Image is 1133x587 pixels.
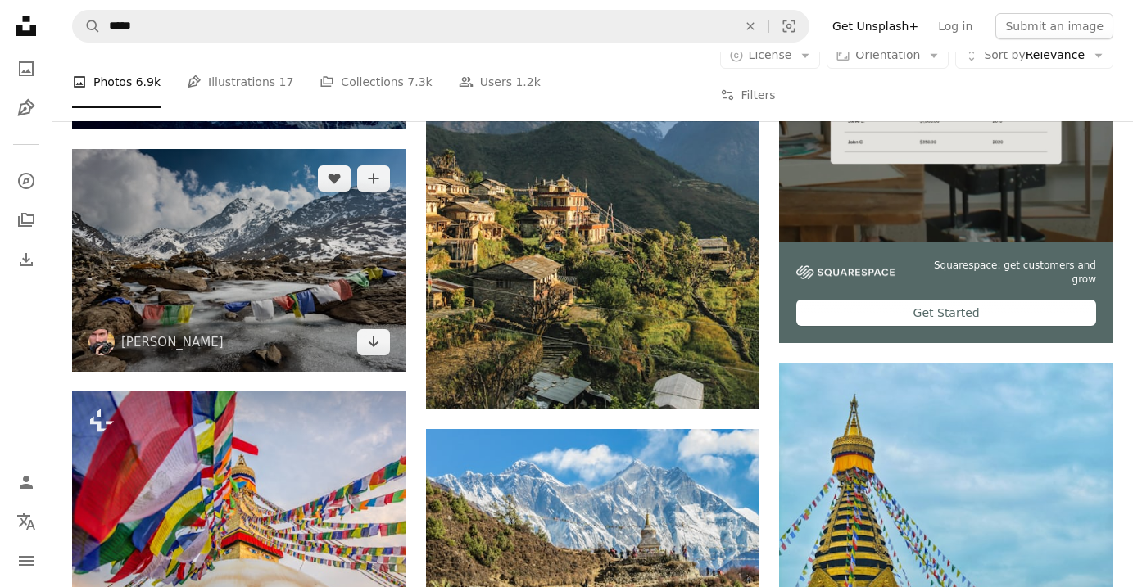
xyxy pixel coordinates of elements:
[357,165,390,192] button: Add to Collection
[318,165,351,192] button: Like
[72,10,809,43] form: Find visuals sitewide
[855,48,920,61] span: Orientation
[769,11,809,42] button: Visual search
[796,300,1096,326] div: Get Started
[72,253,406,268] a: assorted-color of apparel hanged below creek across glacier mountain
[827,43,949,69] button: Orientation
[995,13,1113,39] button: Submit an image
[984,47,1085,64] span: Relevance
[749,48,792,61] span: License
[515,73,540,91] span: 1.2k
[732,11,768,42] button: Clear
[10,10,43,46] a: Home — Unsplash
[10,52,43,85] a: Photos
[955,43,1113,69] button: Sort byRelevance
[928,13,982,39] a: Log in
[459,56,541,108] a: Users 1.2k
[720,43,821,69] button: License
[279,73,294,91] span: 17
[72,494,406,509] a: many colorful flags are flying in the air
[357,329,390,355] a: Download
[320,56,432,108] a: Collections 7.3k
[73,11,101,42] button: Search Unsplash
[10,204,43,237] a: Collections
[72,149,406,372] img: assorted-color of apparel hanged below creek across glacier mountain
[88,329,115,355] img: Go to Sergey Pesterev's profile
[10,165,43,197] a: Explore
[720,69,776,121] button: Filters
[823,13,928,39] a: Get Unsplash+
[796,265,895,280] img: file-1747939142011-51e5cc87e3c9
[10,92,43,124] a: Illustrations
[10,505,43,538] button: Language
[10,243,43,276] a: Download History
[984,48,1025,61] span: Sort by
[10,544,43,577] button: Menu
[187,56,293,108] a: Illustrations 17
[914,259,1096,287] span: Squarespace: get customers and grow
[426,532,760,547] a: gray temple scenery
[121,334,224,350] a: [PERSON_NAME]
[10,466,43,499] a: Log in / Sign up
[407,73,432,91] span: 7.3k
[426,151,760,166] a: houses overlooking mountain range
